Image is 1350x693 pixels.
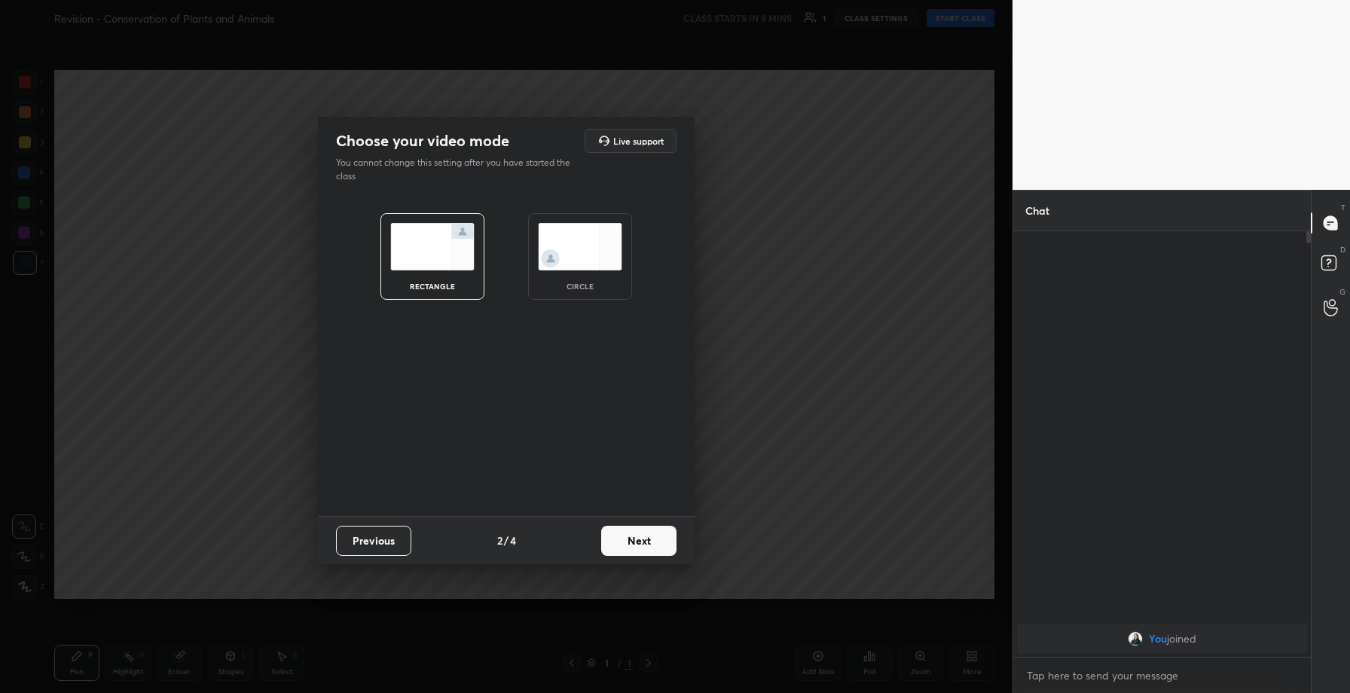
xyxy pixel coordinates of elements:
[1339,286,1345,298] p: G
[504,533,509,548] h4: /
[336,131,509,151] h2: Choose your video mode
[402,282,463,290] div: rectangle
[336,526,411,556] button: Previous
[1013,191,1061,230] p: Chat
[497,533,502,548] h4: 2
[1128,631,1143,646] img: 87f3e2c2dcb2401487ed603b2d7ef5a1.jpg
[1013,621,1311,657] div: grid
[1340,244,1345,255] p: D
[336,156,580,183] p: You cannot change this setting after you have started the class
[538,223,622,270] img: circleScreenIcon.acc0effb.svg
[1167,633,1196,645] span: joined
[550,282,610,290] div: circle
[390,223,475,270] img: normalScreenIcon.ae25ed63.svg
[613,136,664,145] h5: Live support
[510,533,516,548] h4: 4
[1341,202,1345,213] p: T
[601,526,677,556] button: Next
[1149,633,1167,645] span: You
